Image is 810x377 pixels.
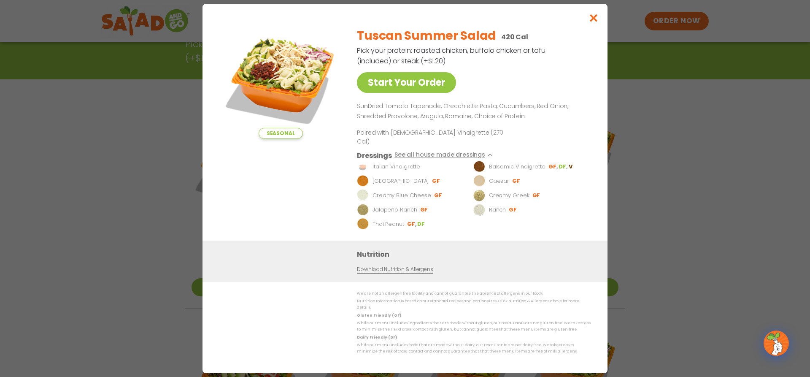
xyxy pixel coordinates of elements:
p: 420 Cal [501,32,528,42]
p: While our menu includes ingredients that are made without gluten, our restaurants are not gluten ... [357,320,591,333]
p: Creamy Blue Cheese [373,191,431,200]
p: SunDried Tomato Tapenade, Orecchiette Pasta, Cucumbers, Red Onion, Shredded Provolone, Arugula, R... [357,101,587,122]
li: DF [417,220,426,228]
p: [GEOGRAPHIC_DATA] [373,177,429,185]
p: While our menu includes foods that are made without dairy, our restaurants are not dairy free. We... [357,342,591,355]
p: Pick your protein: roasted chicken, buffalo chicken or tofu (included) or steak (+$1.20) [357,45,547,66]
img: Dressing preview image for Caesar [473,175,485,187]
li: GF [407,220,417,228]
img: Featured product photo for Tuscan Summer Salad [221,21,340,139]
img: Dressing preview image for Italian Vinaigrette [357,161,369,173]
li: GF [509,206,518,214]
strong: Gluten Friendly (GF) [357,313,401,318]
li: GF [434,192,443,199]
h3: Dressings [357,150,392,161]
img: Dressing preview image for Balsamic Vinaigrette [473,161,485,173]
button: Close modal [580,4,607,32]
li: GF [420,206,429,214]
a: Download Nutrition & Allergens [357,266,433,274]
p: Nutrition information is based on our standard recipes and portion sizes. Click Nutrition & Aller... [357,298,591,311]
li: GF [512,177,521,185]
img: Dressing preview image for Creamy Greek [473,190,485,201]
h3: Nutrition [357,249,595,260]
p: Creamy Greek [489,191,529,200]
img: Dressing preview image for Creamy Blue Cheese [357,190,369,201]
a: Start Your Order [357,72,456,93]
p: Ranch [489,206,506,214]
strong: Dairy Friendly (DF) [357,335,397,340]
button: See all house made dressings [394,150,497,161]
li: GF [532,192,541,199]
p: Italian Vinaigrette [373,163,420,171]
img: wpChatIcon [764,331,788,355]
li: V [569,163,573,171]
p: Jalapeño Ranch [373,206,417,214]
li: DF [559,163,568,171]
p: Thai Peanut [373,220,404,228]
img: Dressing preview image for Jalapeño Ranch [357,204,369,216]
p: Balsamic Vinaigrette [489,163,545,171]
li: GF [432,177,441,185]
img: Dressing preview image for Thai Peanut [357,218,369,230]
p: We are not an allergen free facility and cannot guarantee the absence of allergens in our foods. [357,290,591,297]
li: GF [548,163,559,171]
h2: Tuscan Summer Salad [357,27,496,45]
p: Caesar [489,177,509,185]
img: Dressing preview image for Ranch [473,204,485,216]
span: Seasonal [259,128,303,139]
img: Dressing preview image for BBQ Ranch [357,175,369,187]
p: Paired with [DEMOGRAPHIC_DATA] Vinaigrette (270 Cal) [357,128,513,146]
